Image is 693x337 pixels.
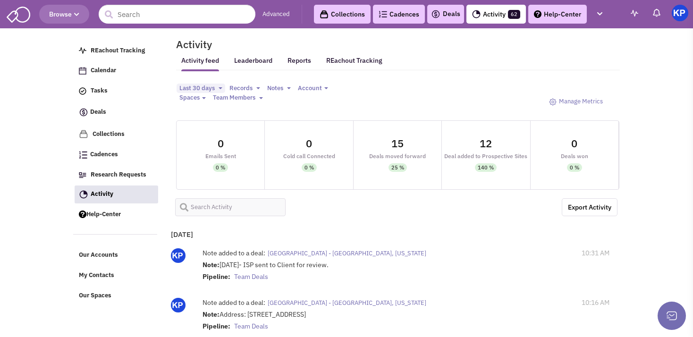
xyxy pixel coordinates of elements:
button: Browse [39,5,89,24]
img: icon-collection-lavender-black.svg [320,10,329,19]
a: Reports [287,56,311,71]
b: [DATE] [171,230,193,239]
img: Activity.png [472,10,481,18]
a: REachout Tracking [326,51,382,70]
img: help.png [79,211,86,218]
span: 10:31 AM [582,248,609,258]
strong: Pipeline: [203,322,230,330]
div: 25 % [391,163,404,172]
span: Team Members [213,93,255,101]
span: [GEOGRAPHIC_DATA] - [GEOGRAPHIC_DATA], [US_STATE] [268,299,426,307]
a: My Contacts [74,267,158,285]
div: 0 % [216,163,225,172]
span: Calendar [91,67,116,75]
img: icon-collection-lavender.png [79,129,88,139]
div: 15 [391,138,404,149]
span: Cadences [90,151,118,159]
span: 62 [508,10,520,19]
a: Deals [74,102,158,123]
a: Deals [431,8,460,20]
a: Cadences [74,146,158,164]
span: Research Requests [91,170,146,178]
a: Help-Center [528,5,587,24]
button: Team Members [210,93,266,103]
strong: Pipeline: [203,272,230,281]
a: Our Spaces [74,287,158,305]
button: Notes [264,84,294,93]
input: Search Activity [175,198,286,216]
input: Search [99,5,255,24]
img: SmartAdmin [7,5,30,23]
span: [GEOGRAPHIC_DATA] - [GEOGRAPHIC_DATA], [US_STATE] [268,249,426,257]
strong: Note: [203,310,220,319]
img: Gp5tB00MpEGTGSMiAkF79g.png [171,298,186,312]
button: Account [295,84,331,93]
div: 0 % [304,163,314,172]
span: Team Deals [234,272,268,281]
div: 0 [218,138,224,149]
span: Team Deals [234,322,268,330]
img: Cadences_logo.png [79,151,87,159]
div: Deals won [531,153,618,159]
div: 0 % [570,163,579,172]
span: Activity [91,190,113,198]
a: Calendar [74,62,158,80]
img: Research.png [79,172,86,178]
img: Gp5tB00MpEGTGSMiAkF79g.png [171,248,186,263]
div: Deal added to Prospective Sites [442,153,530,159]
div: Deals moved forward [354,153,441,159]
img: icon-deals.svg [79,107,88,118]
img: Activity.png [79,190,88,199]
a: Export the below as a .XLSX spreadsheet [562,198,617,216]
label: Note added to a deal: [203,298,265,307]
img: help.png [534,10,541,18]
a: Research Requests [74,166,158,184]
a: Advanced [262,10,290,19]
div: Emails Sent [177,153,264,159]
button: Last 30 days [177,84,225,93]
span: REachout Tracking [91,46,145,54]
h2: Activity [164,40,212,49]
button: Records [227,84,263,93]
a: Help-Center [74,206,158,224]
span: Records [229,84,253,92]
div: 140 % [478,163,494,172]
img: KeyPoint Partners [672,5,688,21]
div: [DATE]- ISP sent to Client for review. [203,260,537,284]
div: 0 [306,138,312,149]
span: Notes [267,84,283,92]
span: Collections [93,130,125,138]
a: Activity feed [181,56,219,71]
a: Activity [75,185,158,203]
span: Account [298,84,322,92]
div: 0 [571,138,577,149]
a: Leaderboard [234,56,272,71]
a: Collections [314,5,371,24]
div: Cold call Connected [265,153,353,159]
a: Cadences [373,5,425,24]
img: Calendar.png [79,67,86,75]
span: Our Accounts [79,251,118,259]
img: icon-tasks.png [79,87,86,95]
span: Tasks [91,87,108,95]
img: octicon_gear-24.png [549,98,557,106]
span: 10:16 AM [582,298,609,307]
a: Collections [74,125,158,143]
a: Our Accounts [74,246,158,264]
img: Cadences_logo.png [379,11,387,17]
img: icon-deals.svg [431,8,440,20]
a: Activity62 [466,5,526,24]
span: Last 30 days [179,84,215,92]
a: REachout Tracking [74,42,158,60]
a: Tasks [74,82,158,100]
div: 12 [480,138,492,149]
button: Spaces [177,93,209,103]
span: Browse [49,10,79,18]
span: My Contacts [79,271,114,279]
a: Manage Metrics [544,93,608,110]
span: Spaces [179,93,200,101]
strong: Note: [203,261,220,269]
div: Address: [STREET_ADDRESS] [203,310,537,333]
span: Our Spaces [79,291,111,299]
